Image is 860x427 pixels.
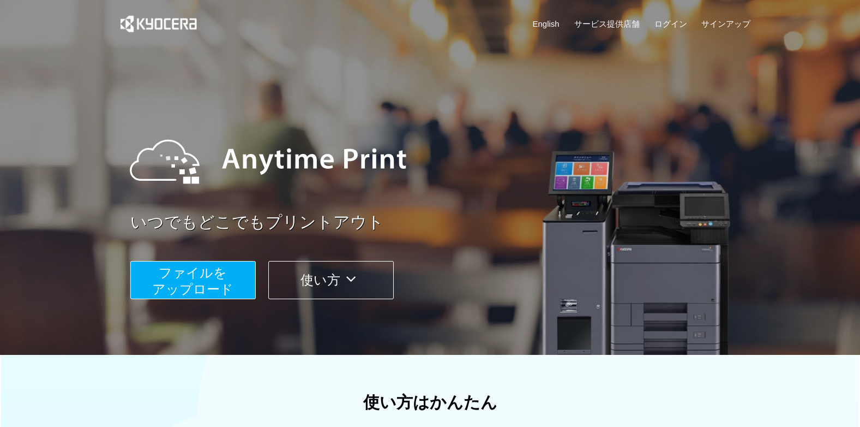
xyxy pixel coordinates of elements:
a: English [533,18,560,29]
a: サインアップ [701,18,750,29]
a: いつでもどこでもプリントアウト [130,211,757,234]
button: 使い方 [268,261,394,299]
button: ファイルを​​アップロード [130,261,256,299]
a: ログイン [654,18,687,29]
a: サービス提供店舗 [574,18,640,29]
span: ファイルを ​​アップロード [152,265,233,296]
